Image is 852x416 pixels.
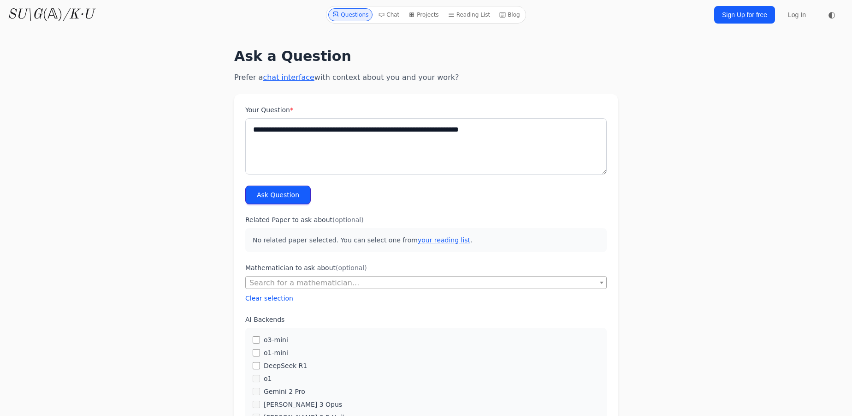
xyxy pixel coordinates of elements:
[828,11,835,19] span: ◐
[245,228,607,252] p: No related paper selected. You can select one from .
[264,374,272,383] label: o1
[264,400,342,409] label: [PERSON_NAME] 3 Opus
[405,8,442,21] a: Projects
[496,8,524,21] a: Blog
[264,335,288,344] label: o3-mini
[245,276,607,289] span: Search for a mathematician...
[63,8,94,22] i: /K·U
[264,361,307,370] label: DeepSeek R1
[7,8,42,22] i: SU\G
[7,6,94,23] a: SU\G(𝔸)/K·U
[249,278,359,287] span: Search for a mathematician...
[336,264,367,271] span: (optional)
[418,236,470,244] a: your reading list
[263,73,314,82] a: chat interface
[714,6,775,24] a: Sign Up for free
[245,105,607,115] label: Your Question
[332,216,364,223] span: (optional)
[245,263,607,272] label: Mathematician to ask about
[782,6,811,23] a: Log In
[234,48,618,65] h1: Ask a Question
[245,294,293,303] button: Clear selection
[444,8,494,21] a: Reading List
[374,8,403,21] a: Chat
[245,215,607,224] label: Related Paper to ask about
[264,387,305,396] label: Gemini 2 Pro
[822,6,841,24] button: ◐
[245,186,311,204] button: Ask Question
[234,72,618,83] p: Prefer a with context about you and your work?
[246,277,606,289] span: Search for a mathematician...
[264,348,288,357] label: o1-mini
[328,8,373,21] a: Questions
[245,315,607,324] label: AI Backends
